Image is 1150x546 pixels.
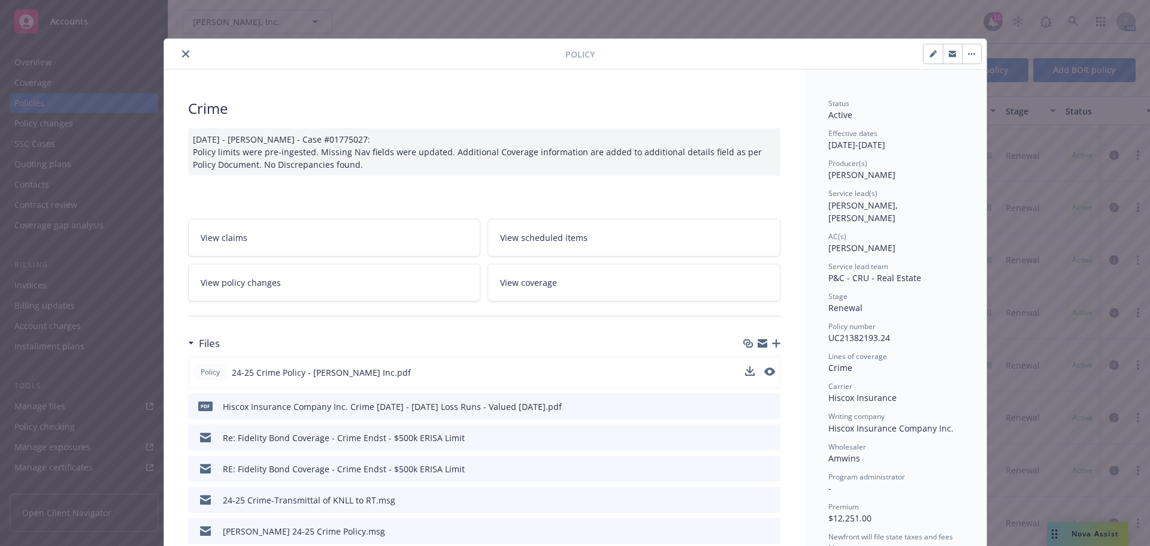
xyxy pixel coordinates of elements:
button: download file [746,400,755,413]
button: preview file [764,366,775,379]
button: preview file [764,367,775,376]
button: preview file [765,463,776,475]
button: download file [746,525,755,538]
span: Policy [565,48,595,61]
div: [DATE] - [PERSON_NAME] - Case #01775027: Policy limits were pre-ingested. Missing Nav fields were... [188,128,780,176]
button: download file [745,366,755,376]
div: Crime [188,98,780,119]
span: Hiscox Insurance Company Inc. [828,423,954,434]
span: [PERSON_NAME] [828,242,895,254]
span: View scheduled items [500,231,588,244]
div: RE: Fidelity Bond Coverage - Crime Endst - $500k ERISA Limit [223,463,465,475]
div: Crime [828,361,963,374]
button: preview file [765,494,776,506]
span: View coverage [500,276,557,289]
span: Hiscox Insurance [828,392,897,403]
button: download file [746,432,755,444]
button: download file [745,366,755,379]
div: [DATE] - [DATE] [828,128,963,151]
div: Re: Fidelity Bond Coverage - Crime Endst - $500k ERISA Limit [223,432,465,444]
span: Wholesaler [828,442,866,452]
span: $12,251.00 [828,512,871,524]
span: Program administrator [828,472,905,482]
span: Service lead(s) [828,188,877,198]
span: Policy number [828,321,876,331]
a: View claims [188,219,481,257]
h3: Files [199,336,220,351]
button: preview file [765,432,776,444]
span: [PERSON_NAME] [828,169,895,180]
span: [PERSON_NAME], [PERSON_NAME] [828,200,900,224]
div: 24-25 Crime-Transmittal of KNLL to RT.msg [223,494,395,506]
span: View policy changes [201,276,281,289]
a: View scheduled items [488,219,780,257]
button: preview file [765,400,776,413]
button: download file [746,463,755,475]
div: Files [188,336,220,351]
button: download file [746,494,755,506]
span: AC(s) [828,231,846,242]
span: UC21382193.24 [828,332,890,343]
span: pdf [198,402,213,411]
span: Service lead team [828,261,888,272]
span: Writing company [828,411,885,421]
a: View policy changes [188,264,481,301]
span: Active [828,109,852,120]
span: Newfront will file state taxes and fees [828,532,953,542]
a: View coverage [488,264,780,301]
span: Premium [828,502,859,512]
span: Stage [828,291,848,301]
span: Policy [198,367,222,378]
span: Producer(s) [828,158,867,168]
span: 24-25 Crime Policy - [PERSON_NAME] Inc.pdf [232,366,411,379]
span: Renewal [828,302,862,313]
span: Carrier [828,381,852,391]
span: P&C - CRU - Real Estate [828,272,921,283]
span: - [828,482,831,494]
button: preview file [765,525,776,538]
span: Status [828,98,849,108]
div: [PERSON_NAME] 24-25 Crime Policy.msg [223,525,385,538]
span: Amwins [828,453,860,464]
button: close [178,47,193,61]
div: Hiscox Insurance Company Inc. Crime [DATE] - [DATE] Loss Runs - Valued [DATE].pdf [223,400,562,413]
span: Lines of coverage [828,351,887,361]
span: Effective dates [828,128,877,138]
span: View claims [201,231,247,244]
